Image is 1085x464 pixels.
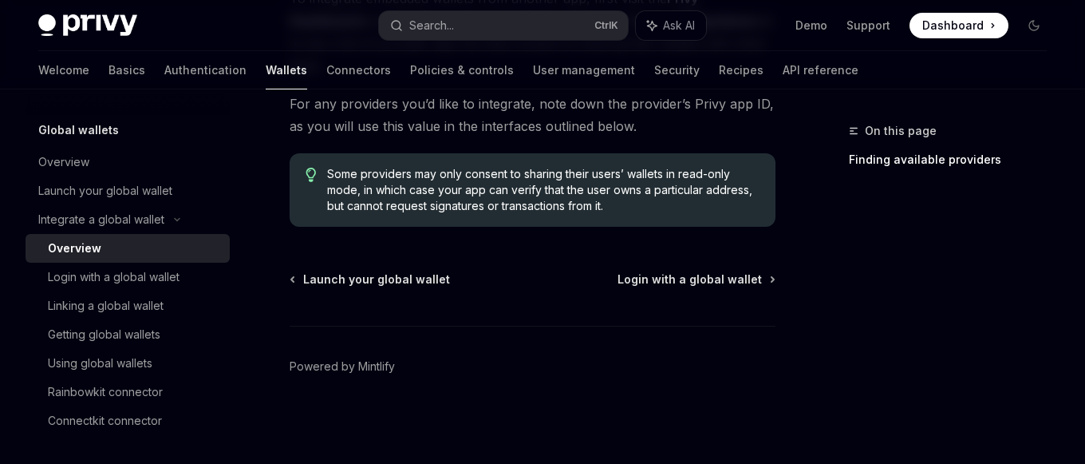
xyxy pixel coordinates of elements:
[719,51,763,89] a: Recipes
[38,51,89,89] a: Welcome
[409,16,454,35] div: Search...
[26,291,230,320] a: Linking a global wallet
[48,296,164,315] div: Linking a global wallet
[48,354,152,373] div: Using global wallets
[38,121,119,140] h5: Global wallets
[164,51,247,89] a: Authentication
[108,51,145,89] a: Basics
[849,147,1059,173] a: Finding available providers
[922,18,984,34] span: Dashboard
[26,176,230,205] a: Launch your global wallet
[38,153,89,172] div: Overview
[26,234,230,263] a: Overview
[533,51,635,89] a: User management
[326,51,391,89] a: Connectors
[654,51,700,89] a: Security
[266,51,307,89] a: Wallets
[48,325,160,344] div: Getting global wallets
[594,19,618,32] span: Ctrl K
[306,168,317,182] svg: Tip
[636,11,706,40] button: Ask AI
[865,121,937,141] span: On this page
[410,51,514,89] a: Policies & controls
[38,210,164,229] div: Integrate a global wallet
[327,166,759,214] span: Some providers may only consent to sharing their users’ wallets in read-only mode, in which case ...
[38,14,137,37] img: dark logo
[290,93,775,137] span: For any providers you’d like to integrate, note down the provider’s Privy app ID, as you will use...
[26,378,230,406] a: Rainbowkit connector
[26,148,230,176] a: Overview
[617,272,774,288] a: Login with a global wallet
[48,239,101,258] div: Overview
[26,406,230,435] a: Connectkit connector
[1021,13,1047,38] button: Toggle dark mode
[26,320,230,349] a: Getting global wallets
[290,359,395,375] a: Powered by Mintlify
[26,349,230,378] a: Using global wallets
[48,268,180,287] div: Login with a global wallet
[617,272,762,288] span: Login with a global wallet
[291,272,450,288] a: Launch your global wallet
[379,11,629,40] button: Search...CtrlK
[795,18,827,34] a: Demo
[38,181,172,200] div: Launch your global wallet
[663,18,695,34] span: Ask AI
[783,51,858,89] a: API reference
[303,272,450,288] span: Launch your global wallet
[26,263,230,291] a: Login with a global wallet
[846,18,890,34] a: Support
[48,411,162,430] div: Connectkit connector
[48,383,163,402] div: Rainbowkit connector
[909,13,1008,38] a: Dashboard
